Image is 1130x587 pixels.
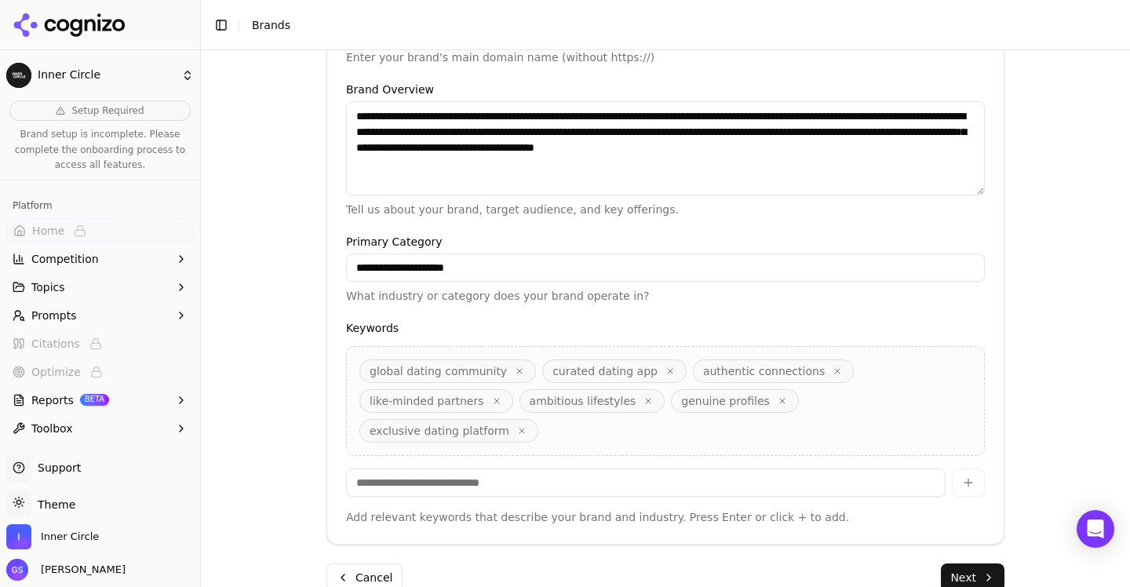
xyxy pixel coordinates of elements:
p: Enter your brand's main domain name (without https://) [346,49,985,65]
div: Open Intercom Messenger [1077,510,1114,548]
span: Theme [31,498,75,511]
img: Gustavo Sivadon [6,559,28,581]
span: Optimize [31,364,81,380]
span: Brands [252,19,290,31]
span: Competition [31,251,99,267]
button: Topics [6,275,194,300]
span: Setup Required [71,104,144,117]
button: Prompts [6,303,194,328]
button: Open organization switcher [6,524,99,549]
p: Brand setup is incomplete. Please complete the onboarding process to access all features. [9,127,191,173]
p: Tell us about your brand, target audience, and key offerings. [346,202,985,217]
span: genuine profiles [681,393,770,409]
p: Add relevant keywords that describe your brand and industry. Press Enter or click + to add. [346,509,985,525]
span: exclusive dating platform [370,423,509,439]
img: Inner Circle [6,63,31,88]
button: Competition [6,246,194,272]
span: BETA [80,394,109,405]
div: Platform [6,193,194,218]
span: [PERSON_NAME] [35,563,126,577]
span: Support [31,460,81,476]
span: Prompts [31,308,77,323]
button: Open user button [6,559,126,581]
span: Inner Circle [38,68,175,82]
span: Inner Circle [41,530,99,544]
button: Toolbox [6,416,194,441]
label: Keywords [346,323,985,334]
span: Reports [31,392,74,408]
button: ReportsBETA [6,388,194,413]
span: like-minded partners [370,393,484,409]
span: authentic connections [703,363,825,379]
nav: breadcrumb [252,17,1086,33]
span: Topics [31,279,65,295]
label: Primary Category [346,236,985,247]
span: Citations [31,336,80,352]
span: Toolbox [31,421,73,436]
span: global dating community [370,363,507,379]
p: What industry or category does your brand operate in? [346,288,985,304]
span: Home [32,223,64,239]
span: curated dating app [552,363,658,379]
span: ambitious lifestyles [530,393,636,409]
label: Brand Overview [346,84,985,95]
img: Inner Circle [6,524,31,549]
